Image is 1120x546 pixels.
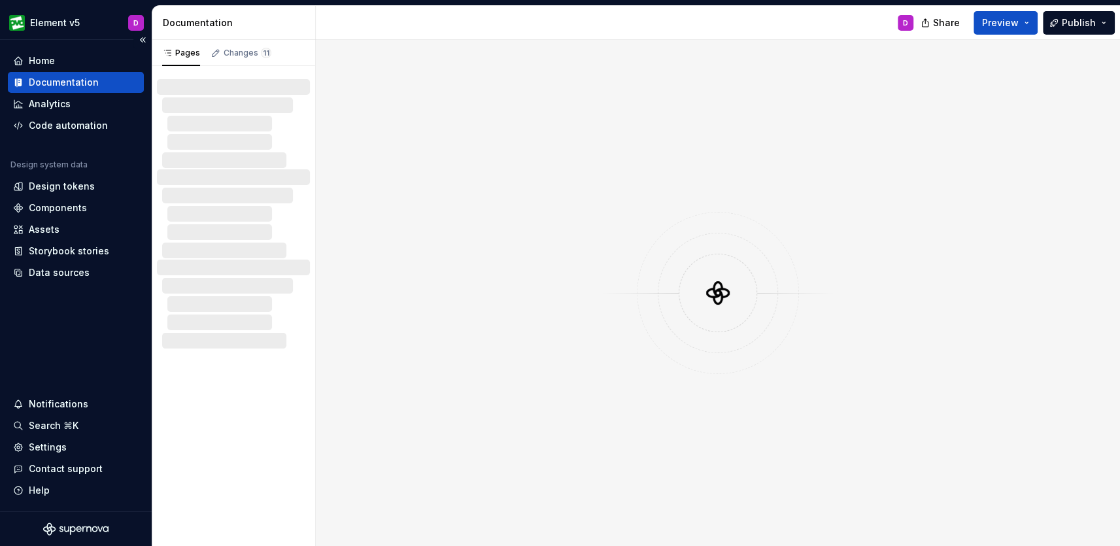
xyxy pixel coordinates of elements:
div: D [903,18,908,28]
button: Preview [974,11,1038,35]
a: Assets [8,219,144,240]
div: Notifications [29,398,88,411]
div: Help [29,484,50,497]
button: Publish [1043,11,1115,35]
span: Preview [982,16,1019,29]
div: Contact support [29,462,103,475]
div: Design system data [10,160,88,170]
div: Analytics [29,97,71,111]
div: Changes [224,48,271,58]
div: Home [29,54,55,67]
svg: Supernova Logo [43,522,109,536]
a: Analytics [8,94,144,114]
a: Settings [8,437,144,458]
div: Documentation [163,16,310,29]
span: Share [933,16,960,29]
a: Design tokens [8,176,144,197]
a: Home [8,50,144,71]
div: Design tokens [29,180,95,193]
button: Notifications [8,394,144,415]
div: Search ⌘K [29,419,78,432]
a: Data sources [8,262,144,283]
img: a1163231-533e-497d-a445-0e6f5b523c07.png [9,15,25,31]
a: Components [8,197,144,218]
div: Settings [29,441,67,454]
div: Storybook stories [29,245,109,258]
button: Element v5D [3,9,149,37]
div: Documentation [29,76,99,89]
button: Search ⌘K [8,415,144,436]
div: Element v5 [30,16,80,29]
button: Share [914,11,968,35]
div: Code automation [29,119,108,132]
div: Pages [162,48,200,58]
div: Components [29,201,87,214]
button: Contact support [8,458,144,479]
div: D [133,18,139,28]
span: 11 [261,48,271,58]
button: Help [8,480,144,501]
a: Code automation [8,115,144,136]
button: Collapse sidebar [133,31,152,49]
div: Data sources [29,266,90,279]
span: Publish [1062,16,1096,29]
a: Documentation [8,72,144,93]
div: Assets [29,223,59,236]
a: Storybook stories [8,241,144,262]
